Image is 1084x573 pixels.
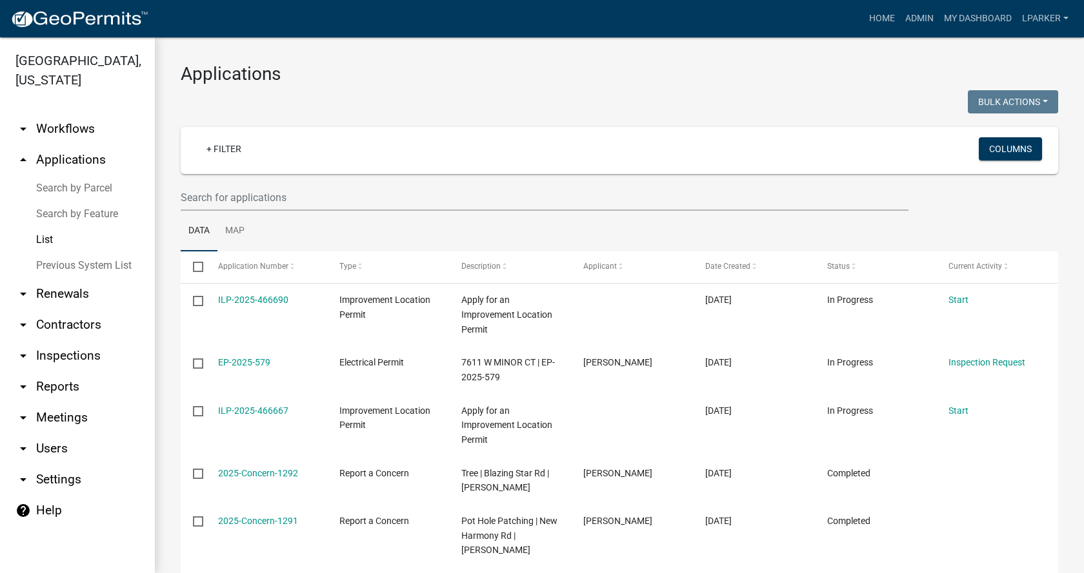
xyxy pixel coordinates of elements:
[218,405,288,416] a: ILP-2025-466667
[196,137,252,160] a: + Filter
[218,262,288,271] span: Application Number
[949,295,969,305] a: Start
[827,468,870,478] span: Completed
[583,357,652,367] span: Janette Bruner
[181,211,217,252] a: Data
[827,516,870,526] span: Completed
[218,295,288,305] a: ILP-2025-466690
[936,251,1058,282] datatable-header-cell: Current Activity
[15,317,31,333] i: arrow_drop_down
[15,379,31,394] i: arrow_drop_down
[339,295,430,320] span: Improvement Location Permit
[205,251,327,282] datatable-header-cell: Application Number
[15,472,31,487] i: arrow_drop_down
[15,503,31,518] i: help
[705,357,732,367] span: 08/20/2025
[15,286,31,302] i: arrow_drop_down
[461,262,501,271] span: Description
[583,468,652,478] span: Charlie Wilson
[827,357,873,367] span: In Progress
[181,63,1058,85] h3: Applications
[339,516,409,526] span: Report a Concern
[339,357,404,367] span: Electrical Permit
[1017,6,1074,31] a: lparker
[968,90,1058,113] button: Bulk Actions
[339,405,430,431] span: Improvement Location Permit
[327,251,449,282] datatable-header-cell: Type
[571,251,693,282] datatable-header-cell: Applicant
[814,251,936,282] datatable-header-cell: Status
[864,6,900,31] a: Home
[949,262,1002,271] span: Current Activity
[705,262,750,271] span: Date Created
[461,405,552,445] span: Apply for an Improvement Location Permit
[705,516,732,526] span: 08/20/2025
[15,121,31,137] i: arrow_drop_down
[900,6,939,31] a: Admin
[15,410,31,425] i: arrow_drop_down
[218,468,298,478] a: 2025-Concern-1292
[461,468,549,493] span: Tree | Blazing Star Rd | Timothy Sims
[15,348,31,364] i: arrow_drop_down
[15,441,31,456] i: arrow_drop_down
[339,262,356,271] span: Type
[827,295,873,305] span: In Progress
[583,262,617,271] span: Applicant
[461,357,555,382] span: 7611 W MINOR CT | EP-2025-579
[693,251,815,282] datatable-header-cell: Date Created
[217,211,252,252] a: Map
[939,6,1017,31] a: My Dashboard
[339,468,409,478] span: Report a Concern
[979,137,1042,160] button: Columns
[827,405,873,416] span: In Progress
[15,152,31,168] i: arrow_drop_up
[181,251,205,282] datatable-header-cell: Select
[949,357,1025,367] a: Inspection Request
[461,516,557,556] span: Pot Hole Patching | New Harmony Rd | Ralph McClusky
[583,516,652,526] span: Charlie Wilson
[449,251,571,282] datatable-header-cell: Description
[705,468,732,478] span: 08/20/2025
[949,405,969,416] a: Start
[218,357,270,367] a: EP-2025-579
[181,184,908,211] input: Search for applications
[705,405,732,416] span: 08/20/2025
[827,262,850,271] span: Status
[218,516,298,526] a: 2025-Concern-1291
[461,295,552,335] span: Apply for an Improvement Location Permit
[705,295,732,305] span: 08/20/2025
